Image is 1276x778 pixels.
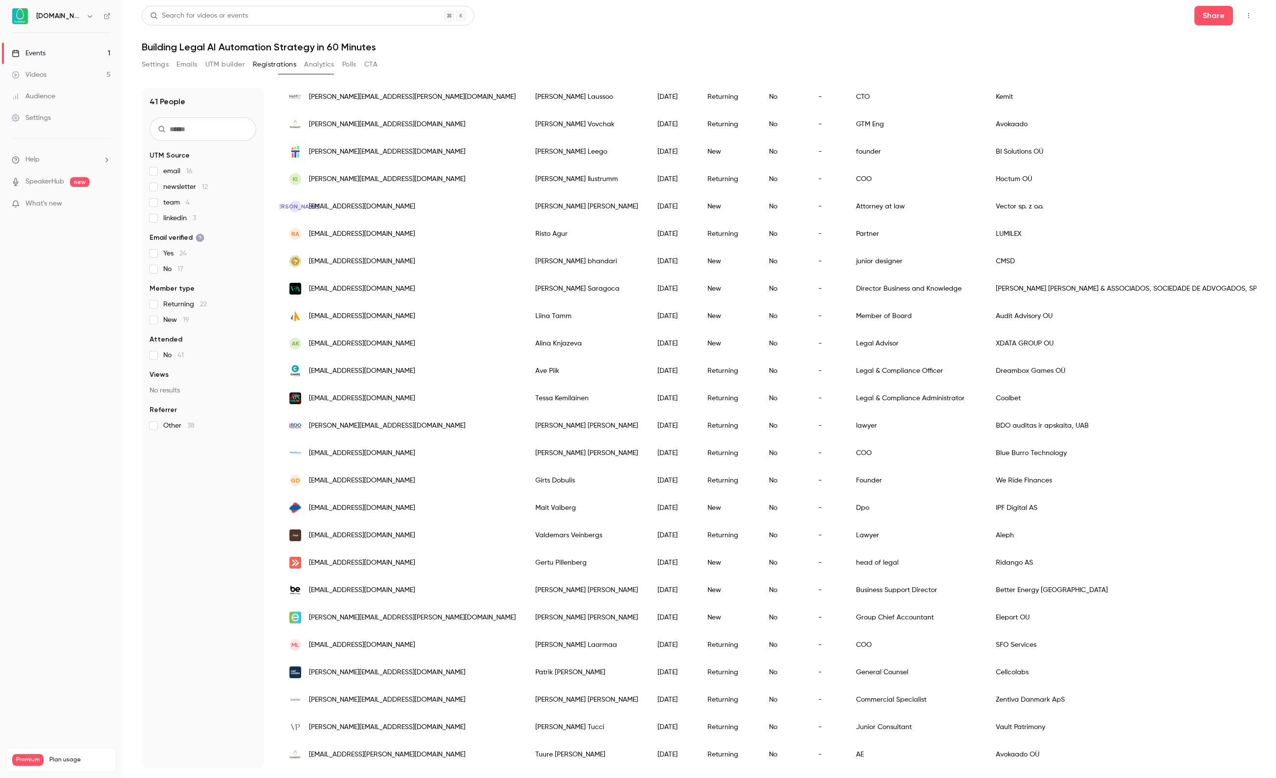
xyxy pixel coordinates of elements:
[648,522,698,549] div: [DATE]
[289,118,301,130] img: avokaado.io
[698,165,759,193] div: Returning
[648,686,698,713] div: [DATE]
[809,83,846,111] div: -
[150,405,177,415] span: Referrer
[12,754,44,766] span: Premium
[846,494,986,522] div: Dpo
[526,248,648,275] div: [PERSON_NAME] bhandari
[309,393,415,404] span: [EMAIL_ADDRESS][DOMAIN_NAME]
[292,339,299,348] span: AK
[809,302,846,330] div: -
[648,713,698,741] div: [DATE]
[809,659,846,686] div: -
[846,467,986,494] div: Founder
[759,220,809,248] div: No
[846,522,986,549] div: Lawyer
[526,302,648,330] div: Liina Tamm
[759,357,809,385] div: No
[698,439,759,467] div: Returning
[698,741,759,768] div: Returning
[272,202,319,211] span: [PERSON_NAME]
[163,421,195,431] span: Other
[648,549,698,576] div: [DATE]
[526,439,648,467] div: [PERSON_NAME] [PERSON_NAME]
[12,155,110,165] li: help-dropdown-opener
[846,576,986,604] div: Business Support Director
[309,722,465,732] span: [PERSON_NAME][EMAIL_ADDRESS][DOMAIN_NAME]
[309,503,415,513] span: [EMAIL_ADDRESS][DOMAIN_NAME]
[205,57,245,72] button: UTM builder
[698,302,759,330] div: New
[526,385,648,412] div: Tessa Kemiläinen
[289,420,301,432] img: bdo.lt
[309,476,415,486] span: [EMAIL_ADDRESS][DOMAIN_NAME]
[648,494,698,522] div: [DATE]
[698,193,759,220] div: New
[49,756,110,764] span: Plan usage
[150,284,195,294] span: Member type
[698,686,759,713] div: Returning
[846,439,986,467] div: COO
[846,686,986,713] div: Commercial Specialist
[289,557,301,569] img: ridango.com
[759,439,809,467] div: No
[25,155,40,165] span: Help
[809,412,846,439] div: -
[648,439,698,467] div: [DATE]
[648,193,698,220] div: [DATE]
[526,467,648,494] div: Girts Dobulis
[759,302,809,330] div: No
[309,448,415,458] span: [EMAIL_ADDRESS][DOMAIN_NAME]
[526,659,648,686] div: Patrik [PERSON_NAME]
[526,220,648,248] div: Risto Agur
[809,549,846,576] div: -
[809,385,846,412] div: -
[526,357,648,385] div: Ave Piik
[759,494,809,522] div: No
[759,631,809,659] div: No
[186,168,193,175] span: 16
[163,350,184,360] span: No
[809,138,846,165] div: -
[698,522,759,549] div: Returning
[291,641,299,649] span: ML
[698,83,759,111] div: Returning
[648,412,698,439] div: [DATE]
[309,421,465,431] span: [PERSON_NAME][EMAIL_ADDRESS][DOMAIN_NAME]
[846,330,986,357] div: Legal Advisor
[846,631,986,659] div: COO
[698,659,759,686] div: Returning
[648,248,698,275] div: [DATE]
[289,529,301,541] img: alephholding.com
[1194,6,1233,25] button: Share
[526,522,648,549] div: Valdemars Veinbergs
[809,357,846,385] div: -
[809,275,846,302] div: -
[759,385,809,412] div: No
[309,92,516,102] span: [PERSON_NAME][EMAIL_ADDRESS][PERSON_NAME][DOMAIN_NAME]
[183,317,189,323] span: 19
[179,250,187,257] span: 24
[759,741,809,768] div: No
[648,385,698,412] div: [DATE]
[526,631,648,659] div: [PERSON_NAME] Laarmaa
[309,640,415,650] span: [EMAIL_ADDRESS][DOMAIN_NAME]
[846,275,986,302] div: Director Business and Knowledge
[309,558,415,568] span: [EMAIL_ADDRESS][DOMAIN_NAME]
[698,494,759,522] div: New
[809,604,846,631] div: -
[289,283,301,295] img: vda.pt
[150,96,185,108] h1: 41 People
[698,385,759,412] div: Returning
[12,113,51,123] div: Settings
[759,659,809,686] div: No
[309,202,415,212] span: [EMAIL_ADDRESS][DOMAIN_NAME]
[291,476,300,485] span: GD
[648,275,698,302] div: [DATE]
[304,57,334,72] button: Analytics
[289,392,301,404] img: coolbet.com
[163,166,193,176] span: email
[698,576,759,604] div: New
[289,311,301,321] img: 1advisory.ee
[759,713,809,741] div: No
